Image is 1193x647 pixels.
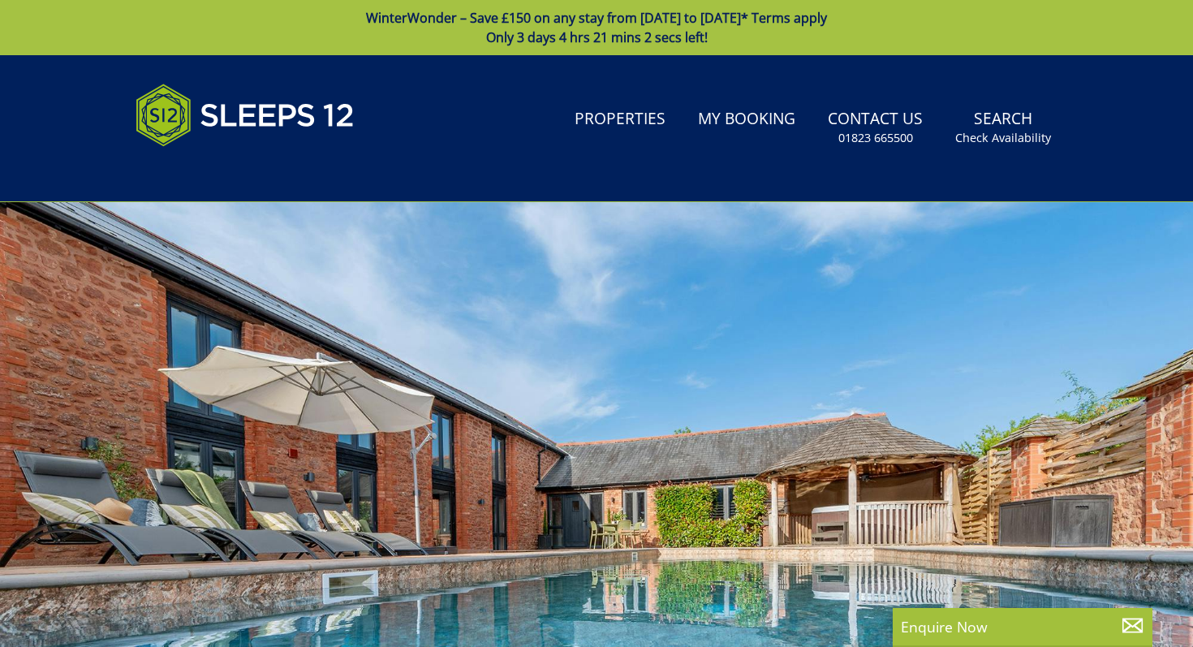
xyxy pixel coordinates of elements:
a: My Booking [691,101,802,138]
img: Sleeps 12 [136,75,355,156]
span: Only 3 days 4 hrs 21 mins 2 secs left! [486,28,708,46]
iframe: Customer reviews powered by Trustpilot [127,166,298,179]
a: Properties [568,101,672,138]
a: SearchCheck Availability [949,101,1057,154]
p: Enquire Now [901,616,1144,637]
a: Contact Us01823 665500 [821,101,929,154]
small: Check Availability [955,130,1051,146]
small: 01823 665500 [838,130,913,146]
